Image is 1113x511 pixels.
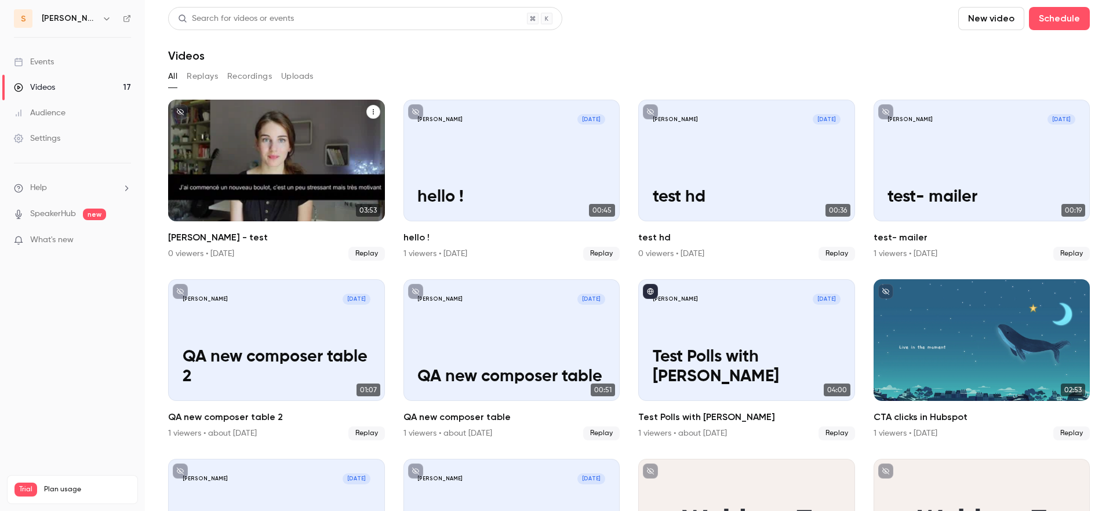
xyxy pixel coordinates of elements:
span: 01:07 [357,384,380,396]
a: SpeakerHub [30,208,76,220]
li: etienne - test [168,100,385,261]
span: new [83,209,106,220]
div: Settings [14,133,60,144]
span: 04:00 [824,384,850,396]
span: Replay [348,426,385,440]
a: [PERSON_NAME][DATE]QA new composer table 201:07QA new composer table 21 viewers • about [DATE]Replay [168,279,385,440]
button: unpublished [643,104,658,119]
p: test hd [653,188,841,207]
span: 02:53 [1061,384,1085,396]
h6: [PERSON_NAME] [42,13,97,24]
a: [PERSON_NAME][DATE]hello !00:45hello !1 viewers • [DATE]Replay [403,100,620,261]
section: Videos [168,7,1090,504]
span: Replay [819,247,855,261]
span: Replay [819,426,855,440]
h2: test- mailer [874,231,1090,244]
button: unpublished [408,284,423,299]
span: [DATE] [343,473,370,484]
button: Recordings [227,67,272,86]
span: 00:51 [591,384,615,396]
span: Trial [14,483,37,497]
h2: QA new composer table 2 [168,410,385,424]
button: Replays [187,67,218,86]
span: Replay [1053,247,1090,261]
span: Replay [583,247,620,261]
p: test- mailer [888,188,1075,207]
button: New video [958,7,1024,30]
span: 00:19 [1061,204,1085,217]
div: 0 viewers • [DATE] [638,248,704,260]
button: Uploads [281,67,314,86]
p: [PERSON_NAME] [417,116,463,123]
li: QA new composer table 2 [168,279,385,440]
li: Test Polls with Kanta [638,279,855,440]
a: 02:53CTA clicks in Hubspot1 viewers • [DATE]Replay [874,279,1090,440]
span: 03:53 [356,204,380,217]
span: 00:45 [589,204,615,217]
span: [DATE] [343,294,370,304]
h2: Test Polls with [PERSON_NAME] [638,410,855,424]
button: unpublished [408,104,423,119]
span: Plan usage [44,485,130,494]
p: [PERSON_NAME] [417,475,463,483]
h2: test hd [638,231,855,244]
button: All [168,67,177,86]
a: [PERSON_NAME][DATE]test- mailer00:19test- mailer1 viewers • [DATE]Replay [874,100,1090,261]
div: 0 viewers • [DATE] [168,248,234,260]
li: test- mailer [874,100,1090,261]
div: 1 viewers • about [DATE] [403,428,492,439]
h1: Videos [168,49,205,63]
a: [PERSON_NAME][DATE]QA new composer table00:51QA new composer table1 viewers • about [DATE]Replay [403,279,620,440]
p: [PERSON_NAME] [653,116,698,123]
button: unpublished [878,463,893,479]
a: [PERSON_NAME][DATE]test hd00:36test hd0 viewers • [DATE]Replay [638,100,855,261]
p: Test Polls with [PERSON_NAME] [653,348,841,386]
span: [DATE] [577,294,605,304]
h2: QA new composer table [403,410,620,424]
h2: CTA clicks in Hubspot [874,410,1090,424]
div: 1 viewers • [DATE] [874,248,937,260]
li: CTA clicks in Hubspot [874,279,1090,440]
li: help-dropdown-opener [14,182,131,194]
span: [DATE] [577,473,605,484]
button: unpublished [408,463,423,479]
div: Events [14,56,54,68]
span: Replay [583,426,620,440]
iframe: Noticeable Trigger [117,235,131,246]
button: unpublished [643,463,658,479]
span: What's new [30,234,74,246]
span: [DATE] [577,114,605,125]
div: Search for videos or events [178,13,294,25]
li: hello ! [403,100,620,261]
button: published [643,284,658,299]
span: [DATE] [1047,114,1075,125]
a: [PERSON_NAME][DATE]Test Polls with [PERSON_NAME]04:00Test Polls with [PERSON_NAME]1 viewers • abo... [638,279,855,440]
p: [PERSON_NAME] [183,295,228,303]
span: s [21,13,26,25]
span: Replay [1053,426,1090,440]
li: test hd [638,100,855,261]
button: unpublished [173,463,188,479]
span: [DATE] [813,294,841,304]
span: Help [30,182,47,194]
span: 00:36 [825,204,850,217]
div: 1 viewers • about [DATE] [168,428,257,439]
button: unpublished [173,104,188,119]
p: [PERSON_NAME] [183,475,228,483]
button: unpublished [878,104,893,119]
div: 1 viewers • [DATE] [874,428,937,439]
p: QA new composer table 2 [183,348,370,386]
p: [PERSON_NAME] [653,295,698,303]
div: 1 viewers • about [DATE] [638,428,727,439]
div: Videos [14,82,55,93]
h2: [PERSON_NAME] - test [168,231,385,244]
li: QA new composer table [403,279,620,440]
span: Replay [348,247,385,261]
p: [PERSON_NAME] [417,295,463,303]
button: unpublished [173,284,188,299]
p: hello ! [417,188,605,207]
p: [PERSON_NAME] [888,116,933,123]
button: unpublished [878,284,893,299]
div: Audience [14,107,66,119]
a: 03:53[PERSON_NAME] - test0 viewers • [DATE]Replay [168,100,385,261]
